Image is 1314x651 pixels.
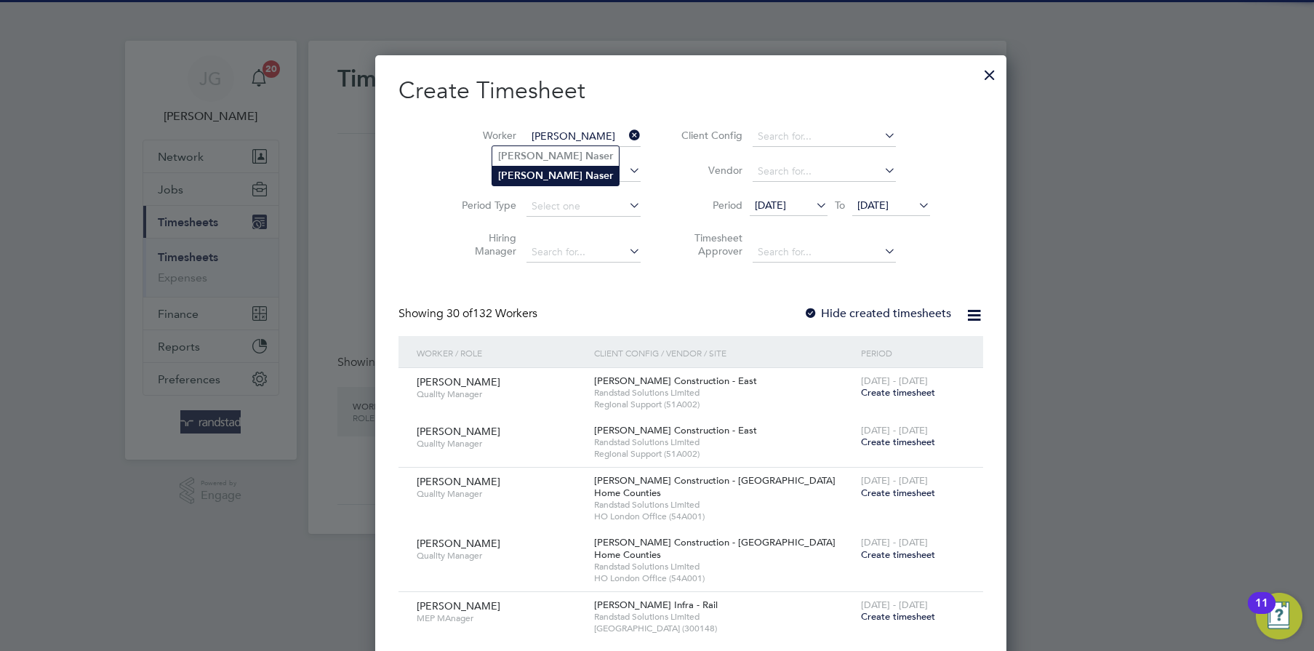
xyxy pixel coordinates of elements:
[594,399,853,410] span: Regional Support (51A002)
[417,599,500,612] span: [PERSON_NAME]
[857,336,969,370] div: Period
[755,199,786,212] span: [DATE]
[451,231,516,257] label: Hiring Manager
[594,436,853,448] span: Randstad Solutions Limited
[498,150,582,162] b: [PERSON_NAME]
[677,231,742,257] label: Timesheet Approver
[861,536,928,548] span: [DATE] - [DATE]
[861,424,928,436] span: [DATE] - [DATE]
[446,306,473,321] span: 30 of
[594,611,853,623] span: Randstad Solutions Limited
[594,387,853,399] span: Randstad Solutions Limited
[861,610,935,623] span: Create timesheet
[398,306,540,321] div: Showing
[526,127,641,147] input: Search for...
[446,306,537,321] span: 132 Workers
[857,199,889,212] span: [DATE]
[594,474,836,499] span: [PERSON_NAME] Construction - [GEOGRAPHIC_DATA] Home Counties
[417,475,500,488] span: [PERSON_NAME]
[417,488,583,500] span: Quality Manager
[753,127,896,147] input: Search for...
[417,537,500,550] span: [PERSON_NAME]
[861,474,928,487] span: [DATE] - [DATE]
[413,336,590,370] div: Worker / Role
[594,511,853,522] span: HO London Office (54A001)
[594,499,853,511] span: Randstad Solutions Limited
[1255,603,1268,622] div: 11
[417,388,583,400] span: Quality Manager
[677,129,742,142] label: Client Config
[451,164,516,177] label: Site
[526,242,641,263] input: Search for...
[585,169,613,182] b: Naser
[1256,593,1302,639] button: Open Resource Center, 11 new notifications
[861,599,928,611] span: [DATE] - [DATE]
[585,150,613,162] b: Naser
[861,548,935,561] span: Create timesheet
[526,196,641,217] input: Select one
[594,536,836,561] span: [PERSON_NAME] Construction - [GEOGRAPHIC_DATA] Home Counties
[861,436,935,448] span: Create timesheet
[417,375,500,388] span: [PERSON_NAME]
[594,599,718,611] span: [PERSON_NAME] Infra - Rail
[861,375,928,387] span: [DATE] - [DATE]
[594,375,757,387] span: [PERSON_NAME] Construction - East
[594,561,853,572] span: Randstad Solutions Limited
[594,448,853,460] span: Regional Support (51A002)
[753,242,896,263] input: Search for...
[417,425,500,438] span: [PERSON_NAME]
[590,336,857,370] div: Client Config / Vendor / Site
[498,169,582,182] b: [PERSON_NAME]
[417,550,583,562] span: Quality Manager
[594,424,757,436] span: [PERSON_NAME] Construction - East
[417,438,583,450] span: Quality Manager
[804,306,951,321] label: Hide created timesheets
[830,196,849,215] span: To
[677,164,742,177] label: Vendor
[861,386,935,399] span: Create timesheet
[677,199,742,212] label: Period
[861,487,935,499] span: Create timesheet
[398,76,983,106] h2: Create Timesheet
[594,623,853,634] span: [GEOGRAPHIC_DATA] (300148)
[451,199,516,212] label: Period Type
[753,161,896,182] input: Search for...
[451,129,516,142] label: Worker
[417,612,583,624] span: MEP MAnager
[594,572,853,584] span: HO London Office (54A001)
